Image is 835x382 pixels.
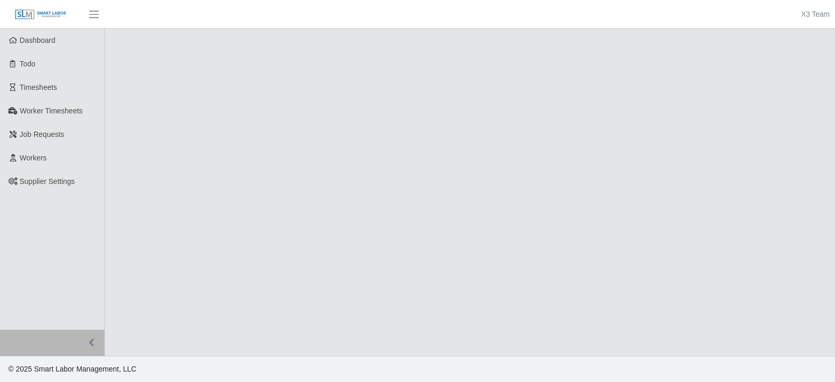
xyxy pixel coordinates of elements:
span: Dashboard [20,36,56,44]
span: © 2025 Smart Labor Management, LLC [8,365,136,373]
img: SLM Logo [15,9,67,20]
span: Worker Timesheets [20,107,82,115]
span: Job Requests [20,130,65,138]
span: Timesheets [20,83,57,91]
span: Todo [20,60,35,68]
span: Supplier Settings [20,177,75,186]
span: Workers [20,154,47,162]
a: X3 Team [801,9,830,20]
